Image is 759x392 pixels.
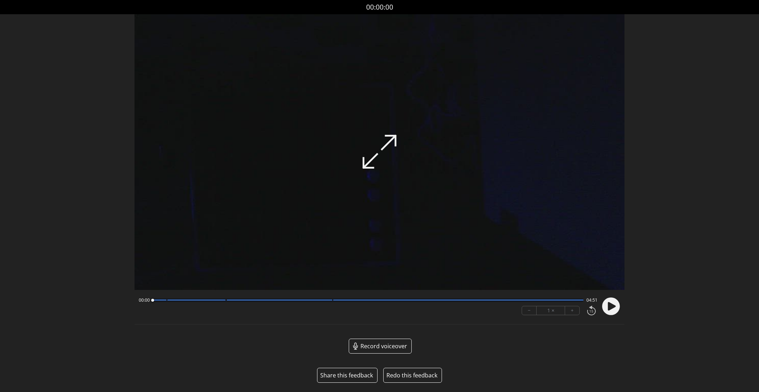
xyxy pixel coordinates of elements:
button: − [522,306,537,315]
button: Share this feedback [320,371,373,380]
button: Redo this feedback [383,368,442,383]
button: + [565,306,579,315]
span: Record voiceover [360,342,407,350]
span: 04:51 [586,297,597,303]
a: Record voiceover [349,339,412,354]
a: 00:00:00 [366,2,393,12]
span: 00:00 [139,297,150,303]
div: 1 × [537,306,565,315]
